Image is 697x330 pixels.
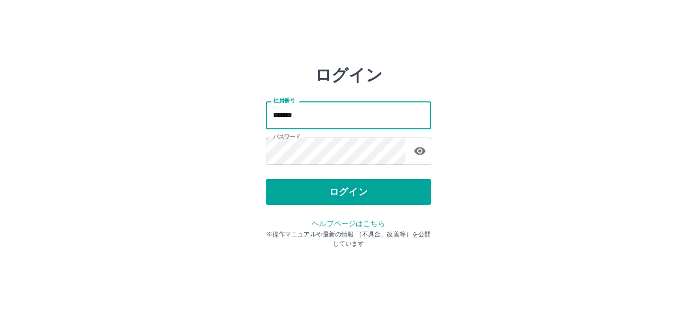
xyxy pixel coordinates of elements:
a: ヘルプページはこちら [312,219,385,228]
p: ※操作マニュアルや最新の情報 （不具合、改善等）を公開しています [266,230,431,248]
label: 社員番号 [273,97,295,104]
label: パスワード [273,133,300,141]
button: ログイン [266,179,431,205]
h2: ログイン [315,65,383,85]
